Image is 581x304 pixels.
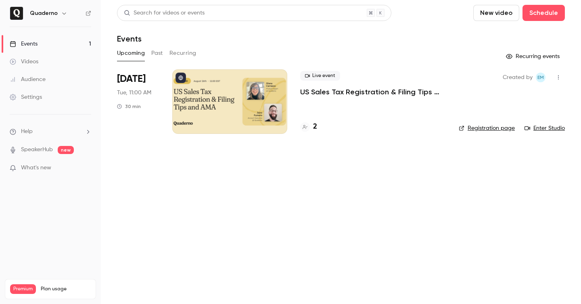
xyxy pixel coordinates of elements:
[30,9,58,17] h6: Quaderno
[313,121,317,132] h4: 2
[300,87,446,97] a: US Sales Tax Registration & Filing Tips and AMA
[10,40,38,48] div: Events
[300,121,317,132] a: 2
[10,58,38,66] div: Videos
[10,284,36,294] span: Premium
[536,73,545,82] span: Eileen McRae
[10,75,46,83] div: Audience
[151,47,163,60] button: Past
[117,89,151,97] span: Tue, 11:00 AM
[21,127,33,136] span: Help
[525,124,565,132] a: Enter Studio
[21,146,53,154] a: SpeakerHub
[537,73,544,82] span: EM
[117,103,141,110] div: 30 min
[58,146,74,154] span: new
[169,47,196,60] button: Recurring
[117,73,146,85] span: [DATE]
[124,9,205,17] div: Search for videos or events
[300,71,340,81] span: Live event
[473,5,519,21] button: New video
[459,124,515,132] a: Registration page
[117,69,159,134] div: Aug 26 Tue, 11:00 AM (America/New York)
[21,164,51,172] span: What's new
[10,93,42,101] div: Settings
[117,34,142,44] h1: Events
[522,5,565,21] button: Schedule
[503,73,533,82] span: Created by
[10,127,91,136] li: help-dropdown-opener
[117,47,145,60] button: Upcoming
[10,7,23,20] img: Quaderno
[41,286,91,292] span: Plan usage
[502,50,565,63] button: Recurring events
